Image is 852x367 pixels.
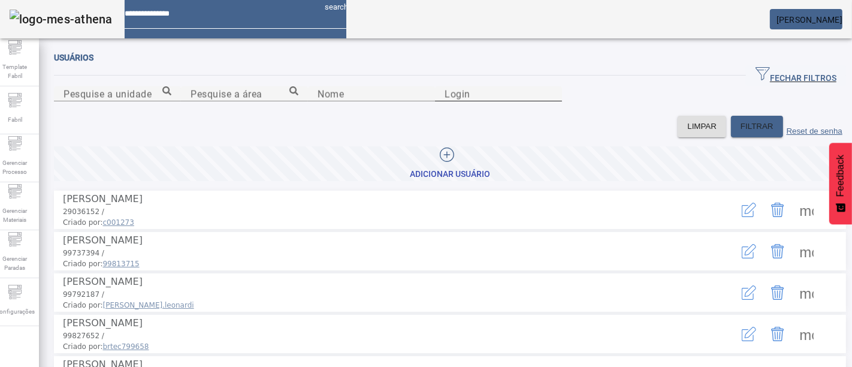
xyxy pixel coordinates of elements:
span: [PERSON_NAME] [777,15,842,25]
span: [PERSON_NAME] [63,193,143,204]
span: Fabril [4,112,26,128]
button: Mais [792,237,821,266]
span: Feedback [835,155,846,197]
span: Criado por: [63,300,713,311]
span: FECHAR FILTROS [756,67,836,85]
mat-label: Login [445,88,470,100]
input: Number [191,87,298,101]
span: [PERSON_NAME] [63,234,143,246]
span: 99737394 / [63,249,104,257]
span: Usuários [54,53,93,62]
span: c001273 [103,218,134,227]
button: Delete [763,278,792,307]
span: [PERSON_NAME] [63,317,143,329]
button: Delete [763,320,792,348]
span: LIMPAR [687,121,717,133]
button: Reset de senha [783,116,846,137]
span: 29036152 / [63,207,104,216]
span: FILTRAR [741,121,774,133]
button: FILTRAR [731,116,783,137]
span: brtec799658 [103,342,149,351]
button: Mais [792,320,821,348]
input: Number [64,87,171,101]
span: [PERSON_NAME].leonardi [103,301,194,309]
span: Criado por: [63,341,713,352]
button: Adicionar Usuário [54,146,846,181]
span: Criado por: [63,217,713,228]
button: Mais [792,195,821,224]
span: 99827652 / [63,332,104,340]
button: Mais [792,278,821,307]
span: 99813715 [103,260,140,268]
img: logo-mes-athena [10,10,113,29]
mat-label: Pesquise a unidade [64,88,152,100]
label: Reset de senha [787,127,842,136]
span: Criado por: [63,258,713,269]
button: LIMPAR [678,116,726,137]
button: Delete [763,237,792,266]
button: Delete [763,195,792,224]
button: Feedback - Mostrar pesquisa [829,143,852,224]
button: FECHAR FILTROS [746,65,846,86]
mat-label: Pesquise a área [191,88,262,100]
span: 99792187 / [63,290,104,299]
mat-label: Nome [318,88,344,100]
div: Adicionar Usuário [410,169,490,181]
span: [PERSON_NAME] [63,276,143,287]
